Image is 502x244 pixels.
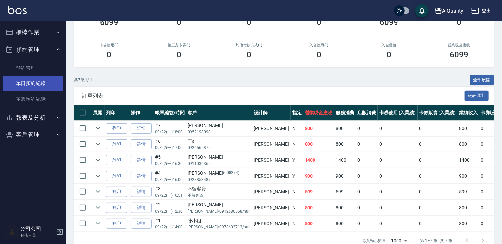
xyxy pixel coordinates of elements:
[356,137,378,152] td: 0
[291,216,303,231] td: N
[291,168,303,184] td: Y
[418,137,458,152] td: 0
[131,155,152,165] a: 詳情
[188,208,251,214] p: [PERSON_NAME]/0912586568/null
[356,168,378,184] td: 0
[153,121,186,136] td: #7
[252,168,291,184] td: [PERSON_NAME]
[3,76,63,91] a: 單日預約紀錄
[334,168,356,184] td: 900
[106,123,127,134] button: 列印
[334,200,356,216] td: 800
[457,184,479,200] td: 599
[3,91,63,106] a: 單週預約紀錄
[93,139,103,149] button: expand row
[153,184,186,200] td: #3
[303,216,334,231] td: 800
[432,4,466,18] button: A Quality
[317,50,321,59] h3: 0
[418,152,458,168] td: 0
[152,43,206,47] h2: 第三方卡券(-)
[457,137,479,152] td: 800
[131,219,152,229] a: 詳情
[188,185,251,192] div: 不留客資
[291,137,303,152] td: N
[177,18,182,27] h3: 0
[252,152,291,168] td: [PERSON_NAME]
[457,105,479,121] th: 業績收入
[252,137,291,152] td: [PERSON_NAME]
[106,155,127,165] button: 列印
[415,4,429,17] button: save
[105,105,129,121] th: 列印
[378,105,418,121] th: 卡券使用 (入業績)
[292,43,346,47] h2: 入金使用(-)
[303,168,334,184] td: 900
[457,18,461,27] h3: 0
[155,224,185,230] p: 09/22 (一) 14:00
[356,200,378,216] td: 0
[93,187,103,197] button: expand row
[188,161,251,167] p: 0911036365
[20,226,54,232] h5: 公司公司
[356,152,378,168] td: 0
[3,41,63,58] button: 預約管理
[378,121,418,136] td: 0
[188,122,251,129] div: [PERSON_NAME]
[188,224,251,230] p: [PERSON_NAME]/0978602713/null
[3,61,63,76] a: 預約管理
[356,216,378,231] td: 0
[188,217,251,224] div: 陳小姐
[155,192,185,198] p: 09/22 (一) 16:51
[378,216,418,231] td: 0
[378,152,418,168] td: 0
[131,187,152,197] a: 詳情
[378,184,418,200] td: 0
[153,105,186,121] th: 帳單編號/時間
[252,121,291,136] td: [PERSON_NAME]
[131,123,152,134] a: 詳情
[334,216,356,231] td: 800
[188,177,251,183] p: 0928853487
[129,105,153,121] th: 操作
[177,50,182,59] h3: 0
[432,43,486,47] h2: 營業現金應收
[465,92,489,99] a: 報表匯出
[106,171,127,181] button: 列印
[442,7,464,15] div: A Quality
[303,137,334,152] td: 800
[82,93,465,99] span: 訂單列表
[334,152,356,168] td: 1400
[450,50,468,59] h3: 6099
[106,139,127,149] button: 列印
[153,200,186,216] td: #2
[131,139,152,149] a: 詳情
[8,6,27,14] img: Logo
[380,18,398,27] h3: 6099
[74,77,92,83] p: 共 7 筆, 1 / 1
[418,105,458,121] th: 卡券販賣 (入業績)
[3,126,63,143] button: 客戶管理
[457,168,479,184] td: 900
[153,168,186,184] td: #4
[106,203,127,213] button: 列印
[418,168,458,184] td: 0
[252,105,291,121] th: 設計師
[252,200,291,216] td: [PERSON_NAME]
[378,168,418,184] td: 0
[155,145,185,151] p: 09/22 (一) 17:00
[457,200,479,216] td: 800
[155,129,185,135] p: 09/22 (一) 18:00
[93,219,103,228] button: expand row
[362,238,386,244] p: 每頁顯示數量
[82,43,136,47] h2: 卡券使用(-)
[457,152,479,168] td: 1400
[188,154,251,161] div: [PERSON_NAME]
[188,138,251,145] div: 丁s
[418,200,458,216] td: 0
[188,201,251,208] div: [PERSON_NAME]
[131,171,152,181] a: 詳情
[186,105,252,121] th: 客戶
[93,155,103,165] button: expand row
[378,137,418,152] td: 0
